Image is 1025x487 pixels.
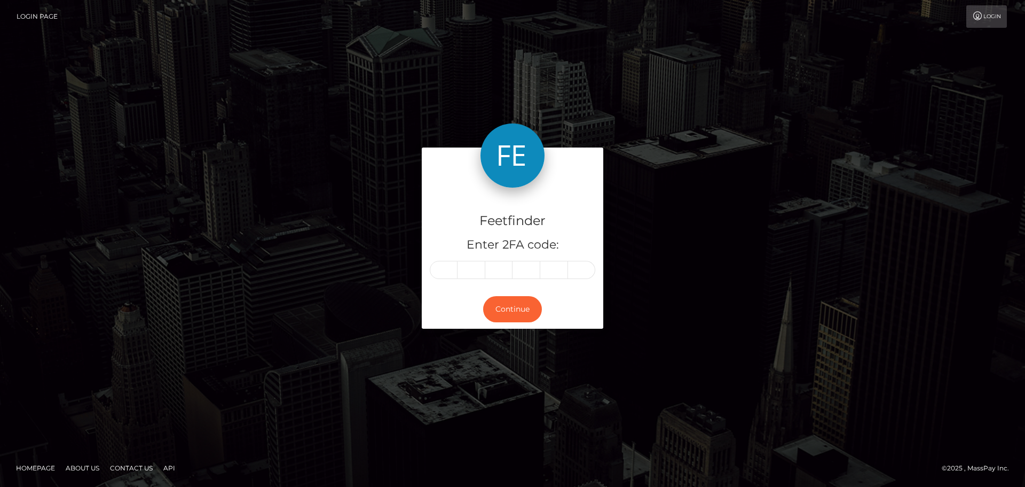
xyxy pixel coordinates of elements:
[106,460,157,476] a: Contact Us
[61,460,104,476] a: About Us
[966,5,1007,28] a: Login
[159,460,179,476] a: API
[430,212,595,230] h4: Feetfinder
[480,123,545,188] img: Feetfinder
[17,5,58,28] a: Login Page
[483,296,542,322] button: Continue
[942,462,1017,474] div: © 2025 , MassPay Inc.
[430,237,595,253] h5: Enter 2FA code:
[12,460,59,476] a: Homepage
